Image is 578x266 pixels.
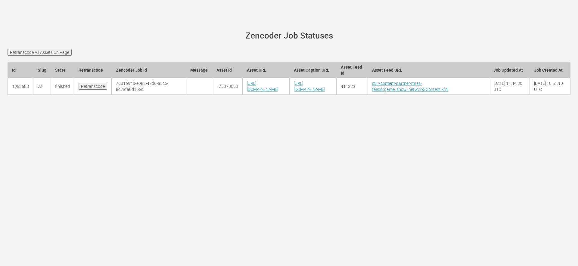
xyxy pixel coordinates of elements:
[112,62,186,78] th: Zencoder Job Id
[489,62,530,78] th: Job Updated At
[8,62,33,78] th: Id
[530,78,570,95] td: [DATE] 10:51:19 UTC
[372,81,448,92] a: s3://content-partner-mrss-feeds/game_show_network/Content.xml
[8,78,33,95] td: 1953588
[8,49,72,56] input: Retranscode All Assets On Page
[243,62,290,78] th: Asset URL
[74,62,112,78] th: Retranscode
[16,31,562,41] h1: Zencoder Job Statuses
[51,62,74,78] th: State
[79,83,107,90] input: Retranscode
[336,78,368,95] td: 411223
[51,78,74,95] td: finished
[289,62,336,78] th: Asset Caption URL
[112,78,186,95] td: 7501b94b-e983-47d6-a5c6-8c73fa0d165c
[33,78,51,95] td: v2
[33,62,51,78] th: Slug
[368,62,489,78] th: Asset Feed URL
[186,62,212,78] th: Message
[294,81,325,92] a: [URL][DOMAIN_NAME]
[336,62,368,78] th: Asset Feed Id
[212,62,243,78] th: Asset Id
[247,81,278,92] a: [URL][DOMAIN_NAME]
[212,78,243,95] td: 175070060
[530,62,570,78] th: Job Created At
[489,78,530,95] td: [DATE] 11:44:30 UTC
